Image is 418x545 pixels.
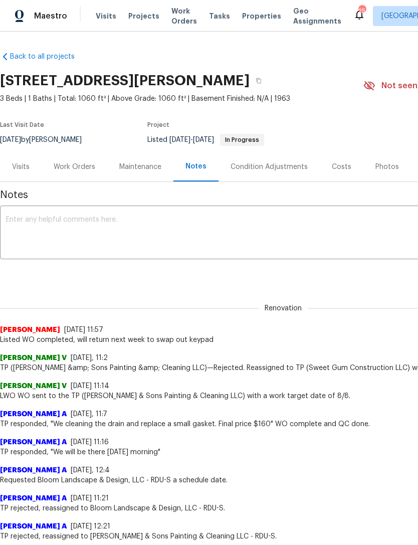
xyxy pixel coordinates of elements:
span: Tasks [209,13,230,20]
span: Renovation [259,303,308,313]
span: [DATE], 11:7 [71,411,107,418]
span: [DATE] 11:14 [71,383,109,390]
span: - [169,136,214,143]
span: [DATE] [193,136,214,143]
div: Photos [375,162,399,172]
div: Maintenance [119,162,161,172]
div: 25 [358,6,365,16]
span: Visits [96,11,116,21]
span: [DATE], 12:4 [71,467,110,474]
span: [DATE] 11:21 [71,495,109,502]
span: Geo Assignments [293,6,341,26]
span: Project [147,122,169,128]
span: [DATE] 11:57 [64,326,103,333]
span: Properties [242,11,281,21]
span: In Progress [221,137,263,143]
div: Visits [12,162,30,172]
span: [DATE] 11:16 [71,439,109,446]
span: Listed [147,136,264,143]
div: Notes [185,161,206,171]
span: Work Orders [171,6,197,26]
div: Work Orders [54,162,95,172]
button: Copy Address [250,72,268,90]
div: Costs [332,162,351,172]
div: Condition Adjustments [231,162,308,172]
span: [DATE], 11:2 [71,354,108,361]
span: Projects [128,11,159,21]
span: Maestro [34,11,67,21]
span: [DATE] 12:21 [71,523,110,530]
span: [DATE] [169,136,190,143]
